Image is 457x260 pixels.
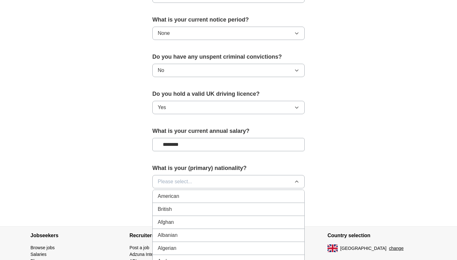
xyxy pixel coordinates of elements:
span: Please select... [158,178,192,185]
button: Please select... [152,175,305,188]
label: What is your (primary) nationality? [152,164,305,172]
button: change [389,245,404,252]
label: What is your current notice period? [152,16,305,24]
span: Yes [158,104,166,111]
label: Do you hold a valid UK driving licence? [152,90,305,98]
h4: Country selection [328,227,427,244]
a: Post a job [129,245,149,250]
a: Browse jobs [30,245,55,250]
span: American [158,192,179,200]
img: UK flag [328,244,338,252]
a: Salaries [30,252,47,257]
span: British [158,205,172,213]
button: No [152,64,305,77]
span: [GEOGRAPHIC_DATA] [340,245,387,252]
button: None [152,27,305,40]
button: Yes [152,101,305,114]
span: Albanian [158,231,177,239]
label: What is your current annual salary? [152,127,305,135]
span: None [158,29,170,37]
span: Afghan [158,218,174,226]
span: Algerian [158,244,176,252]
span: No [158,67,164,74]
label: Do you have any unspent criminal convictions? [152,53,305,61]
a: Adzuna Intelligence [129,252,168,257]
